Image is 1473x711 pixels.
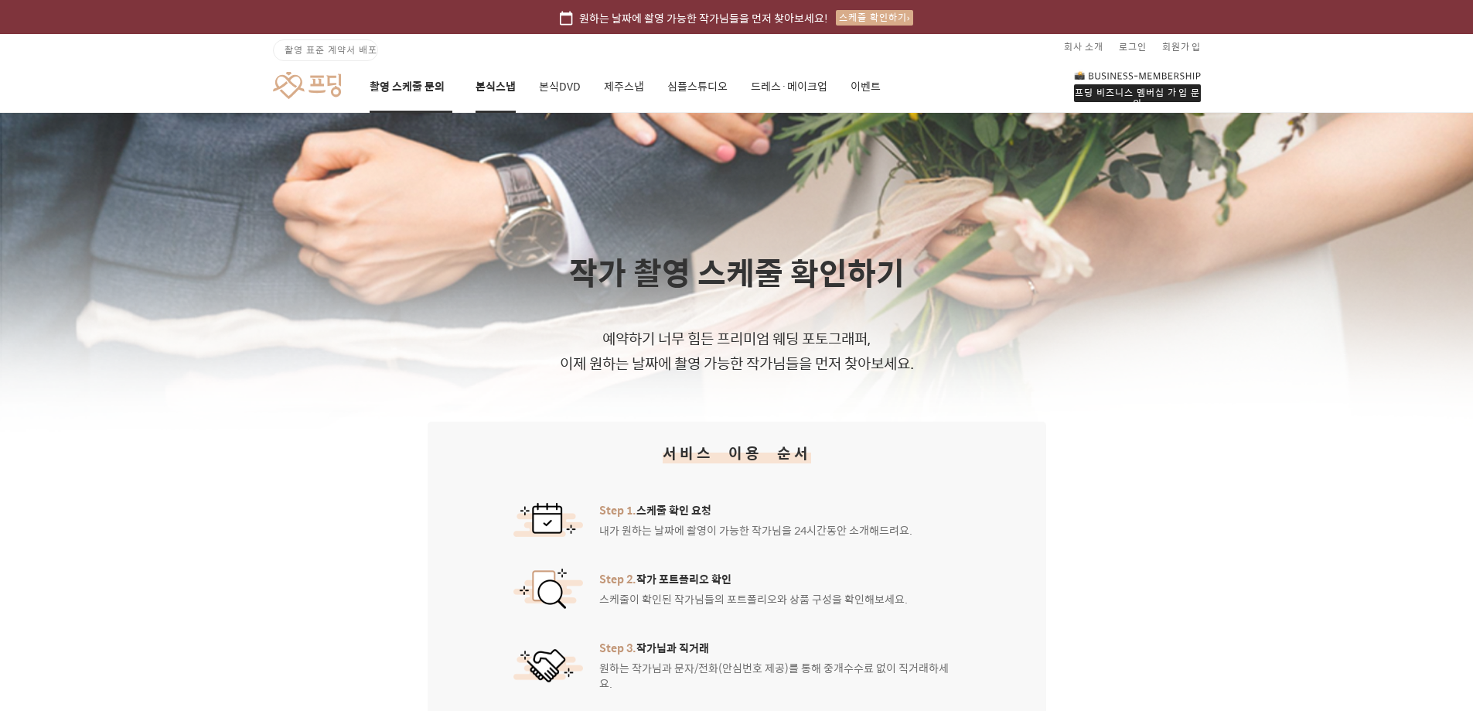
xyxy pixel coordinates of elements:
[513,503,583,537] img: 서비스 아이콘 이미지
[1119,34,1147,59] a: 로그인
[239,514,257,526] span: 설정
[513,569,583,609] img: 서비스 아이콘 이미지
[1162,34,1201,59] a: 회원가입
[476,60,516,113] a: 본식스냅
[599,501,636,518] span: Step 1.
[513,649,583,683] img: 서비스 아이콘 이미지
[599,570,636,587] span: Step 2.
[285,43,377,56] span: 촬영 표준 계약서 배포
[836,10,913,26] div: 스케줄 확인하기
[604,60,644,113] a: 제주스냅
[370,60,452,113] a: 촬영 스케줄 문의
[142,514,160,527] span: 대화
[667,60,728,113] a: 심플스튜디오
[5,491,102,529] a: 홈
[599,639,636,656] span: Step 3.
[599,571,908,607] div: 스케줄이 확인된 작가님들의 포트폴리오와 상품 구성을 확인해보세요.
[1064,34,1103,59] a: 회사 소개
[199,491,297,529] a: 설정
[599,571,908,586] span: 작가 포트폴리오 확인
[1074,70,1201,102] a: 프딩 비즈니스 멤버십 가입 문의
[539,60,581,113] a: 본식DVD
[851,60,881,113] a: 이벤트
[273,39,378,61] a: 촬영 표준 계약서 배포
[599,640,960,691] div: 원하는 작가님과 문자/전화(안심번호 제공)를 통해 중개수수료 없이 직거래하세요.
[599,502,912,518] span: 스케줄 확인 요청
[599,640,960,655] span: 작가님과 직거래
[1074,84,1201,102] div: 프딩 비즈니스 멤버십 가입 문의
[599,502,912,538] div: 내가 원하는 날짜에 촬영이 가능한 작가님을 24시간동안 소개해드려요.
[579,9,828,26] span: 원하는 날짜에 촬영 가능한 작가님들을 먼저 찾아보세요!
[663,442,811,463] h2: 서비스 이용 순서
[751,60,827,113] a: 드레스·메이크업
[49,514,58,526] span: 홈
[102,491,199,529] a: 대화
